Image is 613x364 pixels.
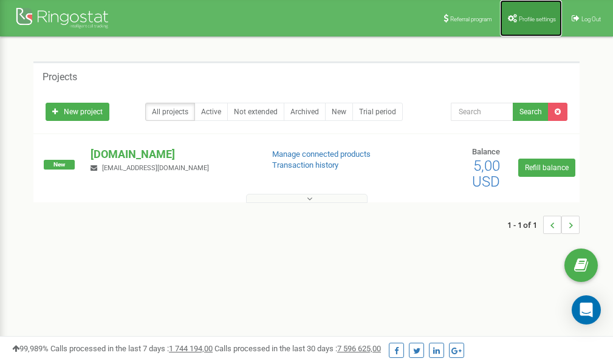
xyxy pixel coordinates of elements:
[102,164,209,172] span: [EMAIL_ADDRESS][DOMAIN_NAME]
[227,103,284,121] a: Not extended
[272,149,371,159] a: Manage connected products
[50,344,213,353] span: Calls processed in the last 7 days :
[450,16,492,22] span: Referral program
[284,103,326,121] a: Archived
[507,216,543,234] span: 1 - 1 of 1
[43,72,77,83] h5: Projects
[44,160,75,170] span: New
[572,295,601,325] div: Open Intercom Messenger
[325,103,353,121] a: New
[169,344,213,353] u: 1 744 194,00
[12,344,49,353] span: 99,989%
[46,103,109,121] a: New project
[518,159,575,177] a: Refill balance
[472,147,500,156] span: Balance
[513,103,549,121] button: Search
[352,103,403,121] a: Trial period
[145,103,195,121] a: All projects
[451,103,513,121] input: Search
[472,157,500,190] span: 5,00 USD
[214,344,381,353] span: Calls processed in the last 30 days :
[91,146,252,162] p: [DOMAIN_NAME]
[272,160,338,170] a: Transaction history
[581,16,601,22] span: Log Out
[519,16,556,22] span: Profile settings
[337,344,381,353] u: 7 596 625,00
[507,204,580,246] nav: ...
[194,103,228,121] a: Active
